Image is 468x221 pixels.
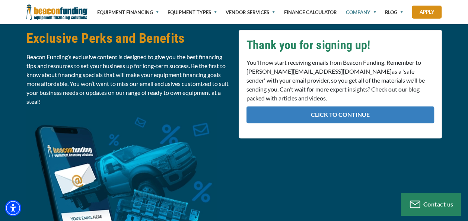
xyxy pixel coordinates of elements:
[401,193,461,215] button: Contact us
[26,52,230,106] p: Beacon Funding’s exclusive content is designed to give you the best financing tips and resources ...
[412,6,442,19] a: Apply
[26,30,230,47] h2: Exclusive Perks and Benefits
[246,58,434,103] p: You'll now start receiving emails from Beacon Funding. Remember to [PERSON_NAME] [EMAIL_ADDRESS][...
[246,38,434,52] h3: Thank you for signing up!
[423,201,453,208] span: Contact us
[246,106,434,123] a: CLICK TO CONTINUE
[5,200,21,216] div: Accessibility Menu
